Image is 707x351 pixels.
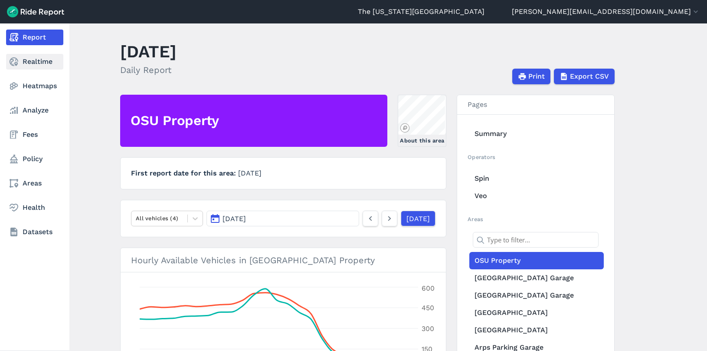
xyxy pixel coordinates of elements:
button: Print [512,69,550,84]
h3: Hourly Available Vehicles in [GEOGRAPHIC_DATA] Property [121,248,446,272]
input: Type to filter... [473,232,599,248]
a: Heatmaps [6,78,63,94]
h2: Areas [468,215,604,223]
span: [DATE] [238,169,262,177]
a: Summary [469,125,604,142]
button: [PERSON_NAME][EMAIL_ADDRESS][DOMAIN_NAME] [512,7,700,17]
span: [DATE] [223,215,246,223]
a: Analyze [6,103,63,118]
tspan: 600 [422,284,435,292]
span: First report date for this area [131,169,238,177]
a: The [US_STATE][GEOGRAPHIC_DATA] [358,7,484,17]
a: Report [6,30,63,45]
a: Veo [469,187,604,205]
span: Print [528,71,545,82]
h3: Pages [457,95,614,115]
h2: Daily Report [120,63,177,76]
a: [GEOGRAPHIC_DATA] Garage [469,269,604,287]
div: About this area [400,136,444,145]
a: About this area [398,95,446,147]
tspan: 450 [422,304,434,312]
a: OSU Property [469,252,604,269]
button: [DATE] [206,211,359,226]
a: Mapbox logo [400,123,410,133]
a: Fees [6,127,63,142]
h2: OSU Property [131,111,219,130]
a: [GEOGRAPHIC_DATA] Garage [469,287,604,304]
a: Health [6,200,63,215]
span: Export CSV [570,71,609,82]
h1: [DATE] [120,40,177,63]
button: Export CSV [554,69,615,84]
a: [DATE] [401,211,435,226]
h2: Operators [468,153,604,161]
tspan: 300 [422,325,434,333]
img: Ride Report [7,6,64,17]
a: [GEOGRAPHIC_DATA] [469,304,604,321]
a: Realtime [6,54,63,70]
a: [GEOGRAPHIC_DATA] [469,321,604,339]
a: Areas [6,175,63,191]
a: Datasets [6,224,63,240]
canvas: Map [398,95,445,135]
a: Policy [6,151,63,167]
a: Spin [469,170,604,187]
